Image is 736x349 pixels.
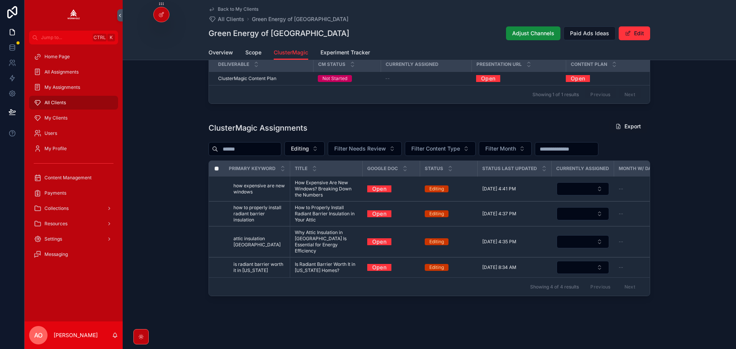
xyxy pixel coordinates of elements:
[67,9,80,21] img: App logo
[44,100,66,106] span: All Clients
[570,29,609,37] span: Paid Ads Ideas
[295,180,358,198] a: How Expensive Are New Windows? Breaking Down the Numbers
[512,29,554,37] span: Adjust Channels
[209,49,233,56] span: Overview
[328,141,402,156] button: Select Button
[482,239,516,245] span: [DATE] 4:35 PM
[385,75,390,82] span: --
[29,111,118,125] a: My Clients
[367,236,391,247] a: Open
[295,229,358,254] a: Why Attic Insulation in [GEOGRAPHIC_DATA] Is Essential for Energy Efficiency
[367,264,416,271] a: Open
[619,186,670,192] a: --
[29,171,118,185] a: Content Management
[245,46,261,61] a: Scope
[54,331,98,339] p: [PERSON_NAME]
[482,264,516,270] span: [DATE] 8:34 AM
[425,264,473,271] a: Editing
[411,145,460,152] span: Filter Content Type
[385,75,467,82] a: --
[425,165,443,172] span: Status
[44,221,67,227] span: Resources
[29,80,118,94] a: My Assignments
[209,28,349,39] h1: Green Energy of [GEOGRAPHIC_DATA]
[29,232,118,246] a: Settings
[29,202,118,215] a: Collections
[44,205,69,211] span: Collections
[556,182,609,196] a: Select Button
[619,186,623,192] span: --
[571,61,607,67] span: Content Plan
[44,115,67,121] span: My Clients
[29,50,118,64] a: Home Page
[557,207,609,220] button: Select Button
[295,165,307,172] span: Title
[506,26,560,40] button: Adjust Channels
[566,75,641,82] a: Open
[318,61,345,67] span: CM Status
[274,49,308,56] span: ClusterMagic
[44,54,70,60] span: Home Page
[29,186,118,200] a: Payments
[229,165,276,172] span: Primary Keyword
[295,261,358,274] a: Is Radiant Barrier Worth It in [US_STATE] Homes?
[556,261,609,274] a: Select Button
[425,238,473,245] a: Editing
[44,130,57,136] span: Users
[556,207,609,221] a: Select Button
[29,247,118,261] a: Messaging
[233,205,285,223] span: how to properly install radiant barrier insulation
[108,34,114,41] span: K
[425,210,473,217] a: Editing
[386,61,439,67] span: Currently Assigned
[367,183,391,195] a: Open
[29,217,118,231] a: Resources
[295,205,358,223] a: How to Properly Install Radiant Barrier Insulation in Your Attic
[563,26,616,40] button: Paid Ads Ideas
[209,123,307,133] h1: ClusterMagic Assignments
[429,210,444,217] div: Editing
[367,238,416,245] a: Open
[367,210,416,217] a: Open
[482,186,516,192] span: [DATE] 4:41 PM
[34,331,43,340] span: AO
[29,31,118,44] button: Jump to...CtrlK
[218,75,276,82] span: ClusterMagic Content Plan
[218,61,249,67] span: Deliverable
[218,75,309,82] a: ClusterMagic Content Plan
[93,34,107,41] span: Ctrl
[619,211,670,217] a: --
[367,165,398,172] span: Google Doc
[482,239,547,245] a: [DATE] 4:35 PM
[209,6,258,12] a: Back to My Clients
[530,284,579,290] span: Showing 4 of 4 results
[566,72,590,84] a: Open
[405,141,476,156] button: Select Button
[233,236,285,248] a: attic insulation [GEOGRAPHIC_DATA]
[44,84,80,90] span: My Assignments
[485,145,516,152] span: Filter Month
[619,264,623,270] span: --
[318,75,376,82] a: Not Started
[291,145,309,152] span: Editing
[429,264,444,271] div: Editing
[367,208,391,220] a: Open
[557,235,609,248] button: Select Button
[556,165,609,172] span: Currently Assigned
[476,72,500,84] a: Open
[252,15,348,23] a: Green Energy of [GEOGRAPHIC_DATA]
[233,183,285,195] a: how expensive are new windows
[245,49,261,56] span: Scope
[44,251,68,257] span: Messaging
[619,26,650,40] button: Edit
[619,239,670,245] a: --
[619,211,623,217] span: --
[209,15,244,23] a: All Clients
[41,34,90,41] span: Jump to...
[556,235,609,249] a: Select Button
